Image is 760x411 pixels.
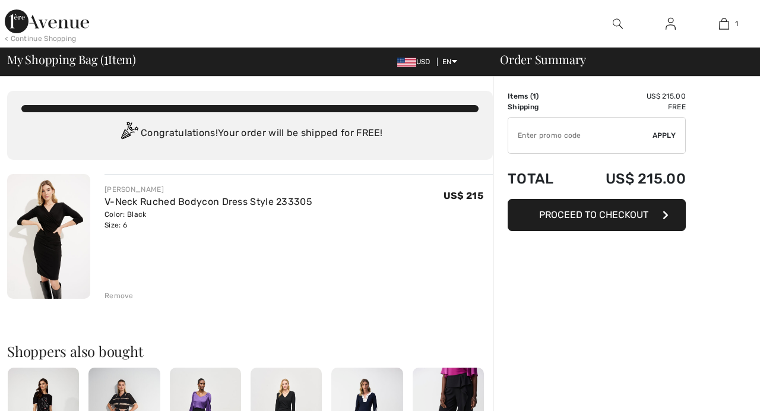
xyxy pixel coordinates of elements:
[539,209,648,220] span: Proceed to Checkout
[508,159,572,199] td: Total
[508,102,572,112] td: Shipping
[508,199,686,231] button: Proceed to Checkout
[508,91,572,102] td: Items ( )
[719,17,729,31] img: My Bag
[572,91,686,102] td: US$ 215.00
[7,344,493,358] h2: Shoppers also bought
[21,122,479,146] div: Congratulations! Your order will be shipped for FREE!
[5,33,77,44] div: < Continue Shopping
[104,209,312,230] div: Color: Black Size: 6
[572,102,686,112] td: Free
[397,58,416,67] img: US Dollar
[656,17,685,31] a: Sign In
[104,184,312,195] div: [PERSON_NAME]
[104,290,134,301] div: Remove
[104,50,108,66] span: 1
[572,159,686,199] td: US$ 215.00
[442,58,457,66] span: EN
[5,10,89,33] img: 1ère Avenue
[117,122,141,146] img: Congratulation2.svg
[444,190,483,201] span: US$ 215
[735,18,738,29] span: 1
[7,174,90,299] img: V-Neck Ruched Bodycon Dress Style 233305
[7,53,136,65] span: My Shopping Bag ( Item)
[486,53,753,65] div: Order Summary
[533,92,536,100] span: 1
[653,130,676,141] span: Apply
[698,17,750,31] a: 1
[104,196,312,207] a: V-Neck Ruched Bodycon Dress Style 233305
[613,17,623,31] img: search the website
[666,17,676,31] img: My Info
[508,118,653,153] input: Promo code
[397,58,435,66] span: USD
